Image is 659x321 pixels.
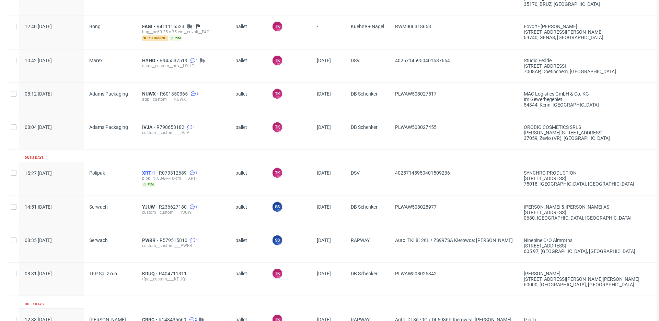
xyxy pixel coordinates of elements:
span: PLWAW508027517 [395,91,437,97]
span: 15:27 [DATE] [25,170,52,176]
span: Adams Packaging [89,124,128,130]
span: returning [142,35,168,41]
div: [STREET_ADDRESS] [524,243,650,248]
div: SYNCHRO PRODUCTION [524,170,650,176]
span: pim [142,182,155,187]
figcaption: TK [273,89,282,99]
div: Due 2 days [25,155,44,160]
a: 1 [189,91,198,97]
div: ostro__custom__box__HYHO [142,63,224,69]
span: - [317,24,340,41]
figcaption: TK [273,122,282,132]
a: 1 [186,124,195,130]
a: R945537519 [160,58,189,63]
span: 1 [195,204,197,210]
span: 14:51 [DATE] [25,204,52,210]
span: RAPWAY [351,237,384,254]
span: pallet [235,271,261,287]
figcaption: TK [273,269,282,278]
span: DB Schenker [351,91,384,108]
figcaption: SS [273,235,282,245]
div: [STREET_ADDRESS] [524,210,650,215]
div: OROBIO COSMETICS SRLS [524,124,650,130]
a: R073312689 [159,170,188,176]
span: R411116523 [157,24,186,29]
span: Auto: TKI 8126L / ZS997SA Kierowca: [PERSON_NAME] [395,237,513,243]
a: XRTH [142,170,159,176]
div: 0680, [GEOGRAPHIC_DATA] , [GEOGRAPHIC_DATA] [524,215,650,221]
span: DSV [351,170,384,187]
div: [STREET_ADDRESS] [524,63,650,69]
span: pallet [235,124,261,141]
span: 08:12 [DATE] [25,91,52,97]
span: Kuehne + Nagel [351,24,384,41]
div: 75018, [GEOGRAPHIC_DATA] , [GEOGRAPHIC_DATA] [524,181,650,187]
span: DB Schenker [351,271,384,287]
a: R798658182 [157,124,186,130]
a: FAGI [142,24,157,29]
div: custom__custom____IVJA [142,130,224,135]
div: Due 7 days [25,301,44,307]
a: R404711311 [159,271,188,276]
figcaption: TK [273,56,282,65]
span: [DATE] [317,271,331,276]
figcaption: TK [273,22,282,31]
span: pallet [235,204,261,221]
span: Bong [89,24,101,29]
a: 1 [188,170,197,176]
a: 1 [188,204,197,210]
span: 12:40 [DATE] [25,24,52,29]
div: Eovolt - [PERSON_NAME] [524,24,650,29]
span: 1 [196,58,198,63]
a: HYHO [142,58,160,63]
a: 1 [189,237,198,243]
a: 1 [189,58,198,63]
span: [DATE] [317,204,331,210]
span: pallet [235,170,261,187]
span: RWM006318653 [395,24,431,29]
div: 35170, BRUZ , [GEOGRAPHIC_DATA] [524,1,650,7]
span: 08:35 [DATE] [25,237,52,243]
span: 40257145950401509236 [395,170,450,176]
span: [DATE] [317,58,331,63]
span: DB Schenker [351,124,384,141]
div: Im Gewerbegebiet [524,97,650,102]
span: 08:31 [DATE] [25,271,52,276]
span: DB Schenker [351,204,384,221]
span: 08:04 [DATE] [25,124,52,130]
a: NUWX [142,91,160,97]
span: pallet [235,91,261,108]
span: Marex [89,58,103,63]
div: [PERSON_NAME] [524,271,650,276]
a: IVJA [142,124,157,130]
span: pallet [235,237,261,254]
span: [DATE] [317,237,331,243]
div: 605 97, [GEOGRAPHIC_DATA] , [GEOGRAPHIC_DATA] [524,248,650,254]
span: DSV [351,58,384,74]
div: Ninepine C/O Almroths [524,237,650,243]
a: PWBR [142,237,160,243]
span: [DATE] [317,170,331,176]
div: Studio Fedde [524,58,650,63]
a: R236627180 [159,204,188,210]
a: YJUW [142,204,159,210]
span: Adams Packaging [89,91,128,97]
span: pallet [235,58,261,74]
a: R579515810 [160,237,189,243]
span: 10:42 [DATE] [25,58,52,63]
div: 7008AP, Doetinchem , [GEOGRAPHIC_DATA] [524,69,650,74]
span: Polipak [89,170,105,176]
a: KDUQ [142,271,159,276]
div: [STREET_ADDRESS][PERSON_NAME] [524,29,650,35]
span: Serwach [89,204,108,210]
div: [PERSON_NAME][STREET_ADDRESS] [524,130,650,135]
div: [PERSON_NAME] & [PERSON_NAME] AS [524,204,650,210]
div: [STREET_ADDRESS] [524,176,650,181]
